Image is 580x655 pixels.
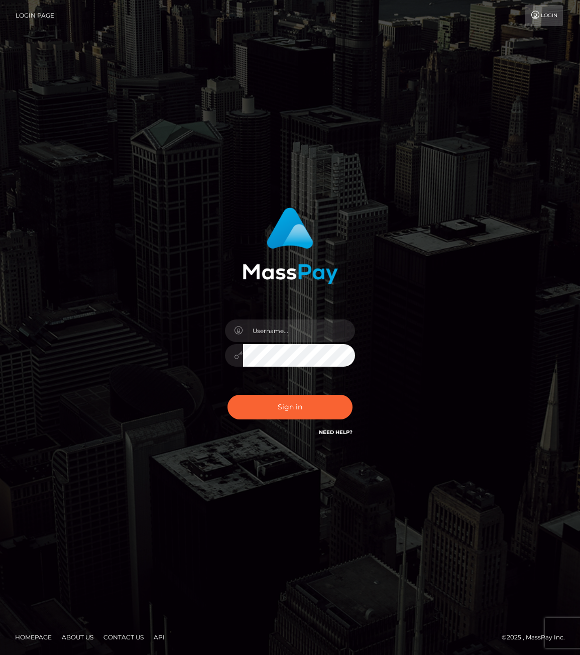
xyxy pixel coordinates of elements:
a: Need Help? [319,429,353,435]
a: Login Page [16,5,54,26]
a: Contact Us [99,629,148,645]
a: About Us [58,629,97,645]
input: Username... [243,319,356,342]
a: Homepage [11,629,56,645]
div: © 2025 , MassPay Inc. [502,632,572,643]
a: API [150,629,169,645]
button: Sign in [227,395,353,419]
a: Login [525,5,563,26]
img: MassPay Login [243,207,338,284]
